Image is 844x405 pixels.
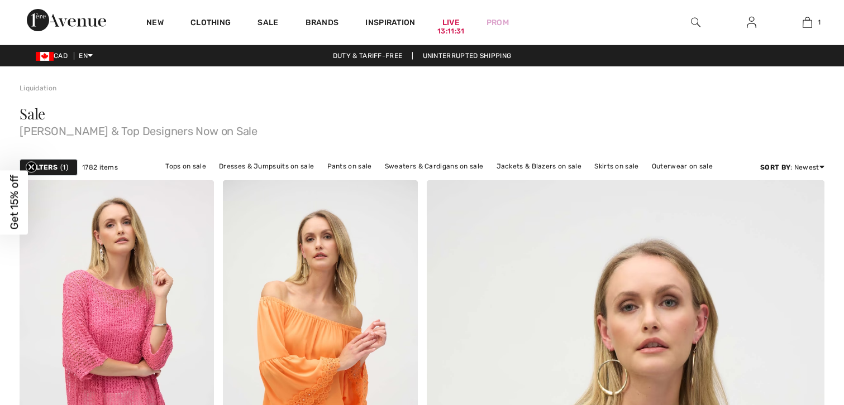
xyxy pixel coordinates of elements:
[36,52,72,60] span: CAD
[29,162,58,172] strong: Filters
[646,159,718,173] a: Outerwear on sale
[491,159,588,173] a: Jackets & Blazers on sale
[365,18,415,30] span: Inspiration
[20,121,824,137] span: [PERSON_NAME] & Top Designers Now on Sale
[190,18,231,30] a: Clothing
[26,162,37,173] button: Close teaser
[760,163,790,171] strong: Sort By
[160,159,212,173] a: Tops on sale
[258,18,278,30] a: Sale
[437,26,464,37] div: 13:11:31
[760,162,824,172] div: : Newest
[27,9,106,31] img: 1ère Avenue
[442,17,460,28] a: Live13:11:31
[79,52,93,60] span: EN
[747,16,756,29] img: My Info
[322,159,378,173] a: Pants on sale
[146,18,164,30] a: New
[20,84,56,92] a: Liquidation
[780,16,835,29] a: 1
[487,17,509,28] a: Prom
[306,18,339,30] a: Brands
[8,175,21,230] span: Get 15% off
[691,16,700,29] img: search the website
[36,52,54,61] img: Canadian Dollar
[82,162,118,172] span: 1782 items
[379,159,489,173] a: Sweaters & Cardigans on sale
[589,159,644,173] a: Skirts on sale
[60,162,68,172] span: 1
[803,16,812,29] img: My Bag
[20,104,45,123] span: Sale
[818,17,821,27] span: 1
[213,159,320,173] a: Dresses & Jumpsuits on sale
[738,16,765,30] a: Sign In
